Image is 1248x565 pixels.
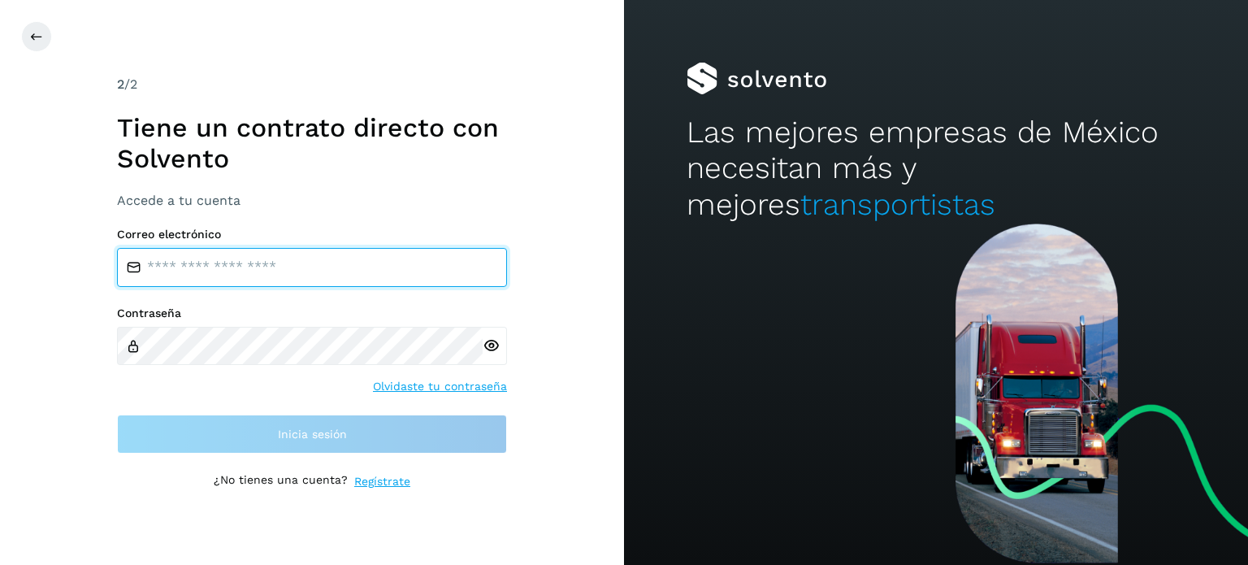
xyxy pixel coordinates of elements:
h2: Las mejores empresas de México necesitan más y mejores [687,115,1185,223]
span: 2 [117,76,124,92]
button: Inicia sesión [117,415,507,454]
div: /2 [117,75,507,94]
label: Correo electrónico [117,228,507,241]
a: Regístrate [354,473,410,490]
h3: Accede a tu cuenta [117,193,507,208]
p: ¿No tienes una cuenta? [214,473,348,490]
label: Contraseña [117,306,507,320]
a: Olvidaste tu contraseña [373,378,507,395]
h1: Tiene un contrato directo con Solvento [117,112,507,175]
span: Inicia sesión [278,428,347,440]
span: transportistas [800,187,995,222]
